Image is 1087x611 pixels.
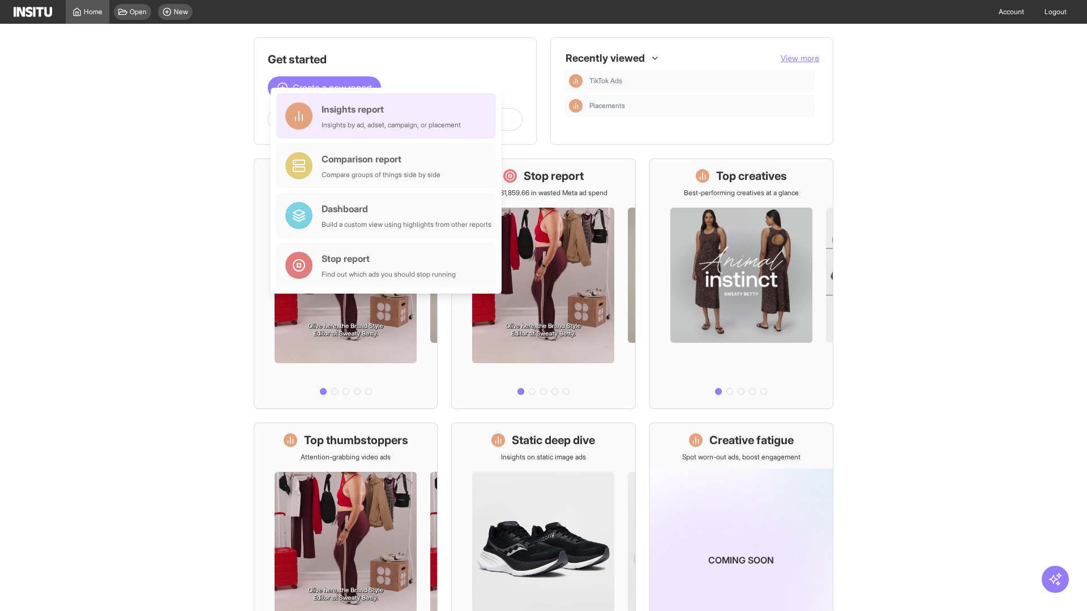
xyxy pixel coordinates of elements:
[716,168,787,184] h1: Top creatives
[781,53,819,63] span: View more
[589,76,810,85] span: TikTok Ads
[301,453,391,462] p: Attention-grabbing video ads
[569,74,583,88] div: Insights
[589,101,625,110] span: Placements
[322,220,491,229] div: Build a custom view using highlights from other reports
[322,270,456,279] div: Find out which ads you should stop running
[569,99,583,113] div: Insights
[322,202,491,216] div: Dashboard
[322,252,456,265] div: Stop report
[174,7,188,16] span: New
[268,76,381,99] button: Create a new report
[322,152,440,166] div: Comparison report
[14,7,52,17] img: Logo
[84,7,102,16] span: Home
[254,158,438,409] a: What's live nowSee all active ads instantly
[322,102,461,116] div: Insights report
[322,170,440,179] div: Compare groups of things side by side
[649,158,833,409] a: Top creativesBest-performing creatives at a glance
[524,168,584,184] h1: Stop report
[451,158,635,409] a: Stop reportSave £31,859.66 in wasted Meta ad spend
[304,432,408,448] h1: Top thumbstoppers
[512,432,595,448] h1: Static deep dive
[781,53,819,64] button: View more
[293,81,372,94] span: Create a new report
[589,101,810,110] span: Placements
[501,453,586,462] p: Insights on static image ads
[130,7,147,16] span: Open
[480,188,607,197] p: Save £31,859.66 in wasted Meta ad spend
[322,121,461,130] div: Insights by ad, adset, campaign, or placement
[684,188,799,197] p: Best-performing creatives at a glance
[589,76,622,85] span: TikTok Ads
[268,51,523,67] h1: Get started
